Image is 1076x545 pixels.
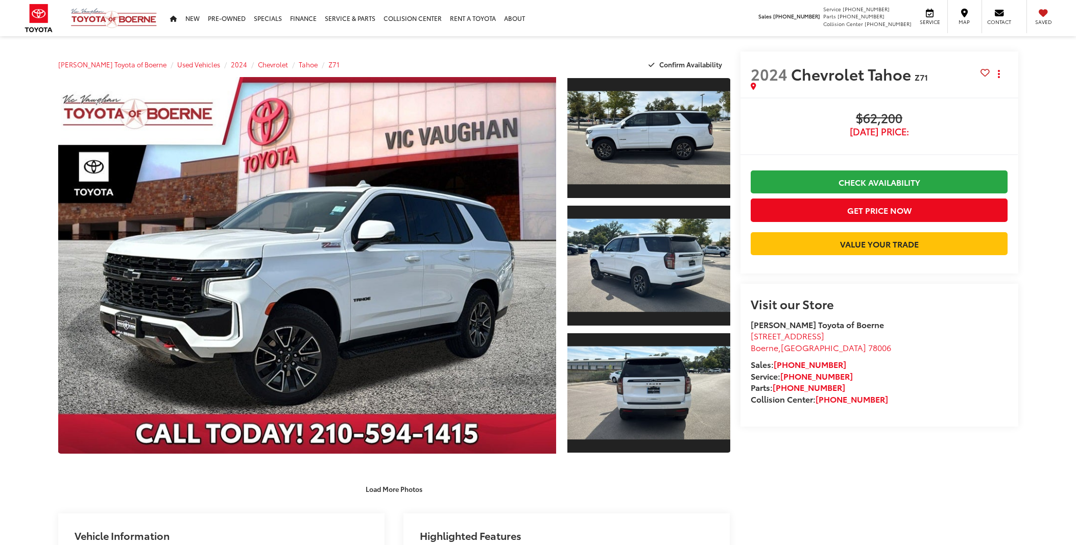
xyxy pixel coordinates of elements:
img: Vic Vaughan Toyota of Boerne [70,8,157,29]
span: Z71 [915,71,928,83]
span: Saved [1032,18,1055,26]
a: Used Vehicles [177,60,220,69]
img: 2024 Chevrolet Tahoe Z71 [53,75,561,456]
span: [PHONE_NUMBER] [773,12,820,20]
a: Chevrolet [258,60,288,69]
button: Actions [990,65,1008,83]
strong: [PERSON_NAME] Toyota of Boerne [751,318,884,330]
span: Boerne [751,341,778,353]
span: [GEOGRAPHIC_DATA] [781,341,866,353]
a: 2024 [231,60,247,69]
span: Collision Center [823,20,863,28]
a: [PERSON_NAME] Toyota of Boerne [58,60,166,69]
a: [STREET_ADDRESS] Boerne,[GEOGRAPHIC_DATA] 78006 [751,330,891,353]
a: Z71 [328,60,340,69]
h2: Vehicle Information [75,530,170,541]
span: Service [918,18,941,26]
span: [DATE] Price: [751,127,1008,137]
a: Value Your Trade [751,232,1008,255]
img: 2024 Chevrolet Tahoe Z71 [566,91,732,185]
span: Chevrolet Tahoe [791,63,915,85]
strong: Service: [751,370,853,382]
a: [PHONE_NUMBER] [773,381,845,393]
a: [PHONE_NUMBER] [816,393,888,405]
h2: Visit our Store [751,297,1008,310]
span: dropdown dots [998,70,1000,78]
span: [PHONE_NUMBER] [843,5,890,13]
span: [PHONE_NUMBER] [838,12,884,20]
h2: Highlighted Features [420,530,521,541]
strong: Parts: [751,381,845,393]
span: Contact [987,18,1011,26]
a: Tahoe [299,60,318,69]
button: Load More Photos [358,480,429,498]
span: Map [953,18,975,26]
span: , [751,341,891,353]
span: 2024 [751,63,787,85]
button: Get Price Now [751,199,1008,221]
span: Service [823,5,841,13]
span: [STREET_ADDRESS] [751,330,824,341]
a: Expand Photo 1 [567,77,730,199]
a: Expand Photo 3 [567,332,730,454]
img: 2024 Chevrolet Tahoe Z71 [566,219,732,312]
span: [PHONE_NUMBER] [865,20,912,28]
button: Confirm Availability [643,56,730,73]
span: $62,200 [751,111,1008,127]
span: 78006 [868,341,891,353]
span: Parts [823,12,836,20]
a: Check Availability [751,170,1008,193]
strong: Collision Center: [751,393,888,405]
span: Sales [758,12,772,20]
a: [PHONE_NUMBER] [780,370,853,382]
a: Expand Photo 2 [567,205,730,327]
span: Confirm Availability [659,60,722,69]
a: Expand Photo 0 [58,77,557,454]
strong: Sales: [751,358,846,370]
img: 2024 Chevrolet Tahoe Z71 [566,346,732,440]
a: [PHONE_NUMBER] [774,358,846,370]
